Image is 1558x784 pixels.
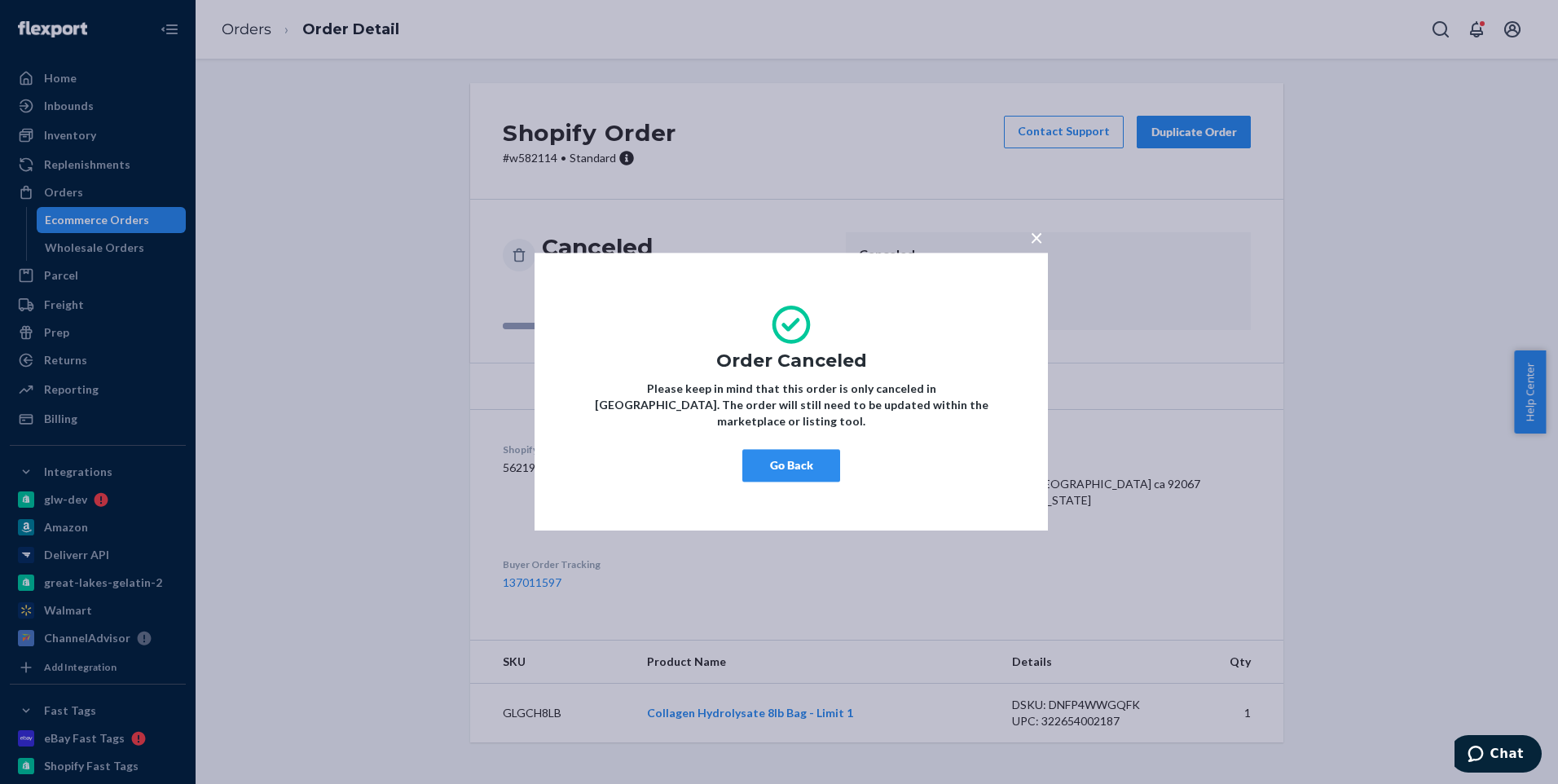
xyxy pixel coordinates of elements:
[1455,735,1542,776] iframe: Opens a widget where you can chat to one of our agents
[742,450,840,482] button: Go Back
[1030,223,1043,251] span: ×
[583,351,999,371] h1: Order Canceled
[595,382,988,429] strong: Please keep in mind that this order is only canceled in [GEOGRAPHIC_DATA]. The order will still n...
